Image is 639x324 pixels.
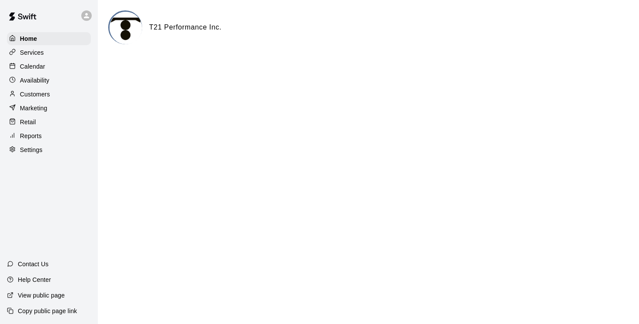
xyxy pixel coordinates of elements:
[7,60,91,73] a: Calendar
[20,76,50,85] p: Availability
[7,143,91,156] a: Settings
[20,132,42,140] p: Reports
[7,46,91,59] a: Services
[7,129,91,142] a: Reports
[18,260,49,268] p: Contact Us
[20,62,45,71] p: Calendar
[7,88,91,101] a: Customers
[20,90,50,99] p: Customers
[20,34,37,43] p: Home
[20,118,36,126] p: Retail
[149,22,222,33] h6: T21 Performance Inc.
[18,307,77,315] p: Copy public page link
[7,74,91,87] a: Availability
[18,291,65,300] p: View public page
[20,145,43,154] p: Settings
[7,116,91,129] a: Retail
[7,102,91,115] a: Marketing
[18,275,51,284] p: Help Center
[7,32,91,45] a: Home
[20,104,47,112] p: Marketing
[110,12,142,44] img: T21 Performance Inc. logo
[20,48,44,57] p: Services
